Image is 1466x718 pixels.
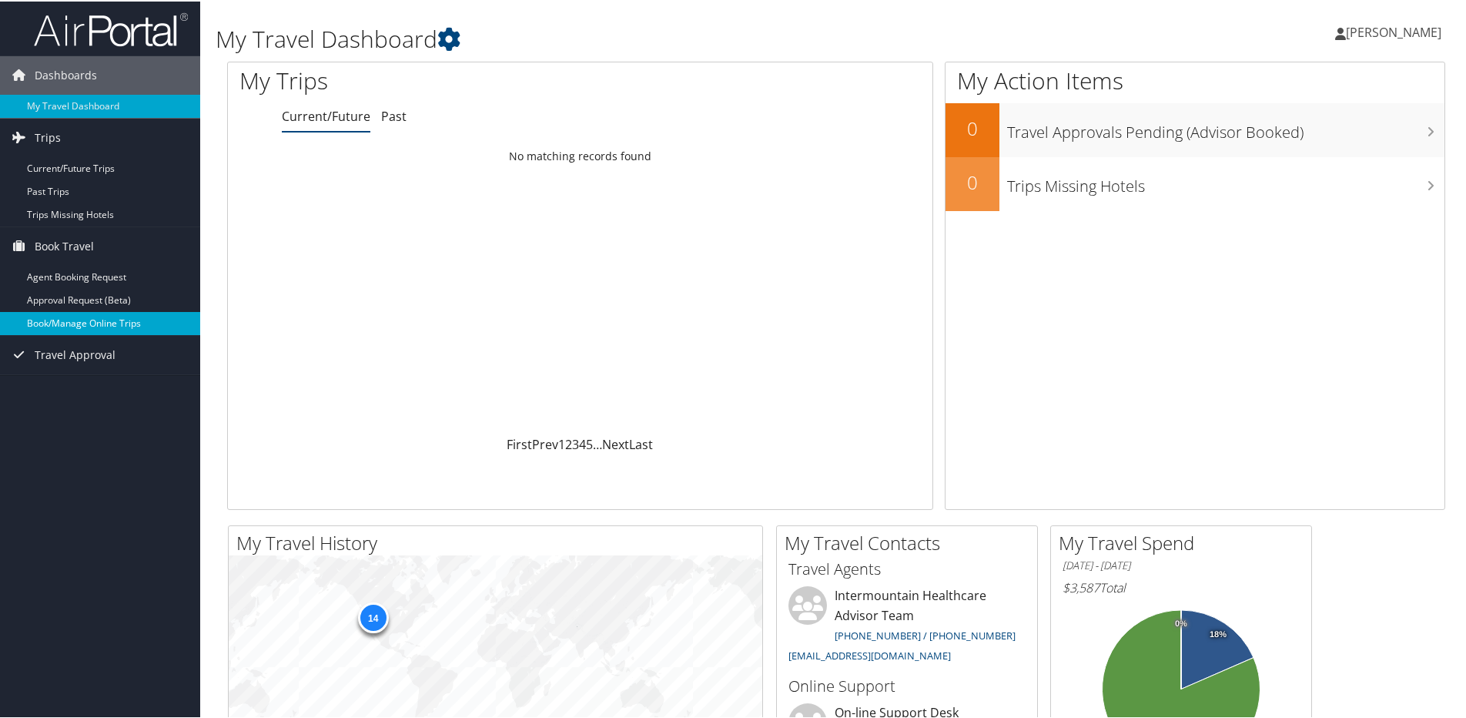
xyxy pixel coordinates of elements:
[507,434,532,451] a: First
[586,434,593,451] a: 5
[1059,528,1311,555] h2: My Travel Spend
[35,226,94,264] span: Book Travel
[946,102,1444,156] a: 0Travel Approvals Pending (Advisor Booked)
[35,117,61,156] span: Trips
[1007,166,1444,196] h3: Trips Missing Hotels
[602,434,629,451] a: Next
[946,168,999,194] h2: 0
[946,63,1444,96] h1: My Action Items
[532,434,558,451] a: Prev
[1346,22,1441,39] span: [PERSON_NAME]
[781,585,1033,667] li: Intermountain Healthcare Advisor Team
[34,10,188,46] img: airportal-logo.png
[1007,112,1444,142] h3: Travel Approvals Pending (Advisor Booked)
[785,528,1037,555] h2: My Travel Contacts
[558,434,565,451] a: 1
[946,114,999,140] h2: 0
[788,557,1026,579] h3: Travel Agents
[357,601,388,632] div: 14
[1175,618,1187,627] tspan: 0%
[629,434,653,451] a: Last
[282,106,370,123] a: Current/Future
[228,141,932,169] td: No matching records found
[216,22,1043,54] h1: My Travel Dashboard
[565,434,572,451] a: 2
[1063,578,1099,595] span: $3,587
[35,334,115,373] span: Travel Approval
[946,156,1444,210] a: 0Trips Missing Hotels
[35,55,97,93] span: Dashboards
[572,434,579,451] a: 3
[593,434,602,451] span: …
[236,528,762,555] h2: My Travel History
[788,674,1026,696] h3: Online Support
[239,63,628,96] h1: My Trips
[1063,578,1300,595] h6: Total
[1063,557,1300,572] h6: [DATE] - [DATE]
[381,106,407,123] a: Past
[579,434,586,451] a: 4
[788,647,951,661] a: [EMAIL_ADDRESS][DOMAIN_NAME]
[1210,629,1227,638] tspan: 18%
[835,627,1016,641] a: [PHONE_NUMBER] / [PHONE_NUMBER]
[1335,8,1457,54] a: [PERSON_NAME]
